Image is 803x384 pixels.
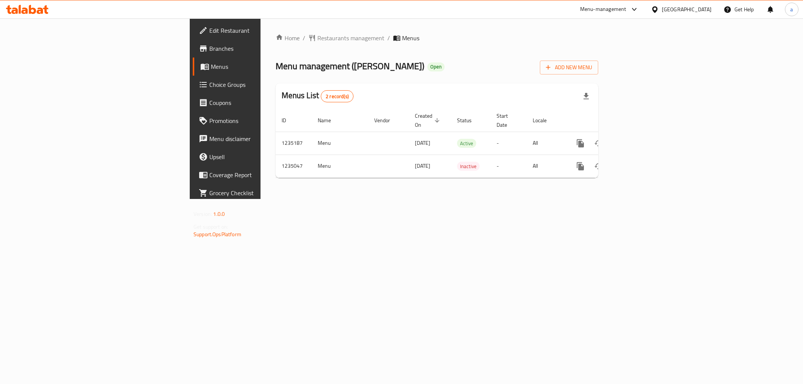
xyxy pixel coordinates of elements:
a: Edit Restaurant [193,21,324,39]
span: 1.0.0 [213,209,225,219]
a: Choice Groups [193,76,324,94]
a: Support.OpsPlatform [194,229,241,239]
span: Get support on: [194,222,228,232]
span: Active [457,139,476,148]
span: 2 record(s) [321,93,353,100]
table: enhanced table [276,109,650,178]
span: Start Date [497,111,518,129]
span: Open [427,64,445,70]
span: Created On [415,111,442,129]
div: Open [427,62,445,71]
a: Promotions [193,112,324,130]
button: Add New Menu [540,61,598,74]
span: Edit Restaurant [209,26,318,35]
nav: breadcrumb [276,33,598,42]
span: Coupons [209,98,318,107]
span: Status [457,116,481,125]
a: Coverage Report [193,166,324,184]
span: Grocery Checklist [209,188,318,197]
span: [DATE] [415,138,430,148]
div: [GEOGRAPHIC_DATA] [662,5,712,14]
a: Grocery Checklist [193,184,324,202]
a: Coupons [193,94,324,112]
td: All [527,132,565,155]
span: Upsell [209,152,318,161]
th: Actions [565,109,650,132]
span: Coverage Report [209,170,318,179]
span: Vendor [374,116,400,125]
span: Choice Groups [209,80,318,89]
span: Menu disclaimer [209,134,318,143]
td: All [527,155,565,178]
span: Restaurants management [317,33,384,42]
span: Branches [209,44,318,53]
a: Upsell [193,148,324,166]
a: Menu disclaimer [193,130,324,148]
div: Export file [577,87,595,105]
button: Change Status [590,134,608,152]
span: Add New Menu [546,63,592,72]
li: / [387,33,390,42]
td: Menu [312,132,368,155]
span: Menu management ( [PERSON_NAME] ) [276,58,424,74]
h2: Menus List [282,90,354,102]
span: Locale [533,116,556,125]
td: - [491,155,527,178]
a: Restaurants management [308,33,384,42]
span: Inactive [457,162,480,171]
button: Change Status [590,157,608,175]
a: Menus [193,58,324,76]
span: Menus [211,62,318,71]
div: Menu-management [580,5,626,14]
div: Total records count [321,90,354,102]
span: Version: [194,209,212,219]
a: Branches [193,39,324,58]
button: more [571,157,590,175]
td: Menu [312,155,368,178]
button: more [571,134,590,152]
span: Promotions [209,116,318,125]
span: a [790,5,793,14]
span: Menus [402,33,419,42]
span: [DATE] [415,161,430,171]
td: - [491,132,527,155]
span: ID [282,116,296,125]
span: Name [318,116,341,125]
